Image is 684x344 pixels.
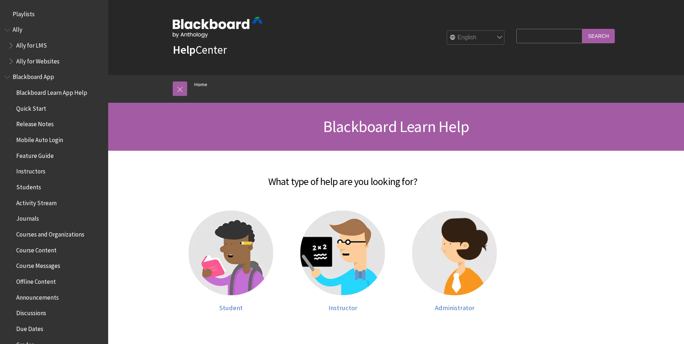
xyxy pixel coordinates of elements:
[119,165,566,189] h2: What type of help are you looking for?
[13,24,22,34] span: Ally
[13,8,35,18] span: Playlists
[328,304,357,312] span: Instructor
[16,181,41,191] span: Students
[173,17,263,38] img: Blackboard by Anthology
[13,71,54,81] span: Blackboard App
[16,55,59,65] span: Ally for Websites
[323,116,469,136] span: Blackboard Learn Help
[435,304,475,312] span: Administrator
[16,260,60,270] span: Course Messages
[189,211,273,295] img: Student help
[16,323,43,332] span: Due Dates
[16,150,54,159] span: Feature Guide
[447,31,505,45] select: Site Language Selector
[194,80,207,89] a: Home
[16,39,47,49] span: Ally for LMS
[16,118,54,128] span: Release Notes
[4,8,104,20] nav: Book outline for Playlists
[16,307,46,317] span: Discussions
[16,244,57,254] span: Course Content
[294,211,392,312] a: Instructor help Instructor
[16,102,46,112] span: Quick Start
[16,166,45,175] span: Instructors
[582,29,615,43] input: Search
[300,211,385,295] img: Instructor help
[16,275,56,285] span: Offline Content
[173,43,195,57] strong: Help
[16,87,87,96] span: Blackboard Learn App Help
[16,213,39,222] span: Journals
[4,24,104,67] nav: Book outline for Anthology Ally Help
[16,197,57,207] span: Activity Stream
[182,211,280,312] a: Student help Student
[406,211,503,312] a: Administrator help Administrator
[412,211,497,295] img: Administrator help
[173,43,227,57] a: HelpCenter
[219,304,243,312] span: Student
[16,291,59,301] span: Announcements
[16,228,84,238] span: Courses and Organizations
[16,134,63,144] span: Mobile Auto Login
